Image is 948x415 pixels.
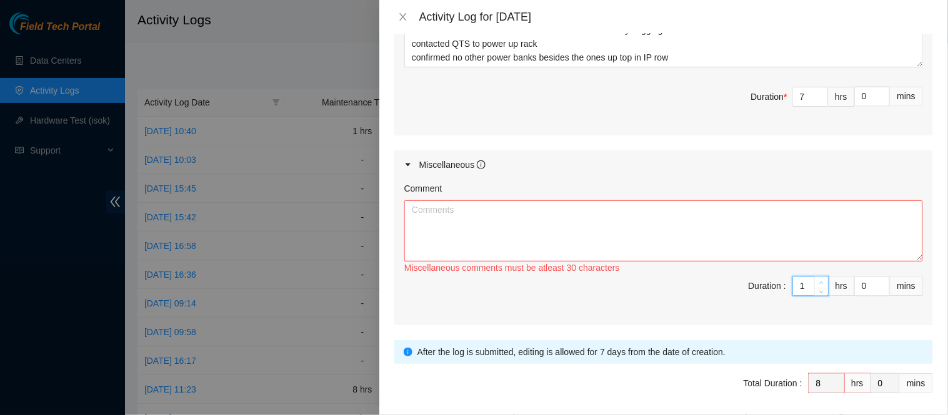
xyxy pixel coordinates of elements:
[404,261,923,275] div: Miscellaneous comments must be atleast 30 characters
[419,10,933,24] div: Activity Log for [DATE]
[744,376,802,390] div: Total Duration :
[751,90,787,104] div: Duration
[814,288,828,296] span: Decrease Value
[394,11,412,23] button: Close
[814,277,828,288] span: Increase Value
[818,280,826,287] span: up
[404,6,923,67] textarea: Comment
[890,87,923,107] div: mins
[818,288,826,296] span: down
[394,150,933,179] div: Miscellaneous info-circle
[419,158,486,172] div: Miscellaneous
[900,373,933,393] div: mins
[417,345,924,359] div: After the log is submitted, editing is allowed for 7 days from the date of creation.
[748,280,786,293] div: Duration :
[404,161,412,168] span: caret-right
[829,276,855,296] div: hrs
[829,87,855,107] div: hrs
[404,182,442,195] label: Comment
[477,160,486,169] span: info-circle
[404,348,412,356] span: info-circle
[845,373,871,393] div: hrs
[404,200,923,261] textarea: Comment
[398,12,408,22] span: close
[890,276,923,296] div: mins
